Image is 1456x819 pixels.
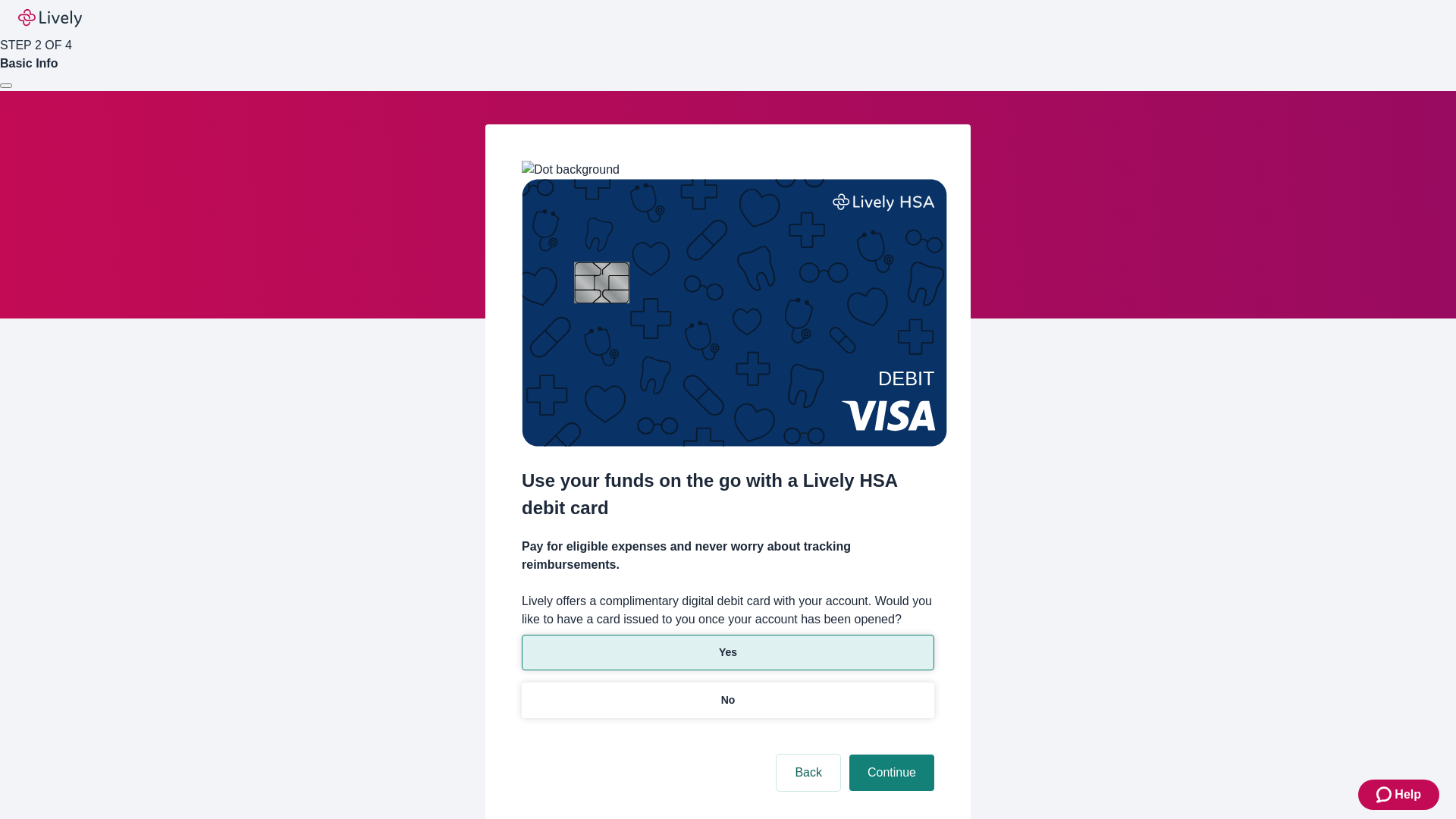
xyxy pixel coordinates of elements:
[522,161,620,179] img: Dot background
[522,467,934,522] h2: Use your funds on the go with a Lively HSA debit card
[777,755,840,791] button: Back
[719,645,737,661] p: Yes
[849,755,934,791] button: Continue
[522,538,934,574] h4: Pay for eligible expenses and never worry about tracking reimbursements.
[1358,780,1439,810] button: Zendesk support iconHelp
[1376,786,1395,804] svg: Zendesk support icon
[18,9,82,27] img: Lively
[522,635,934,670] button: Yes
[522,179,947,447] img: Debit card
[522,592,934,629] label: Lively offers a complimentary digital debit card with your account. Would you like to have a card...
[522,682,934,718] button: No
[1395,786,1421,804] span: Help
[721,692,736,708] p: No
